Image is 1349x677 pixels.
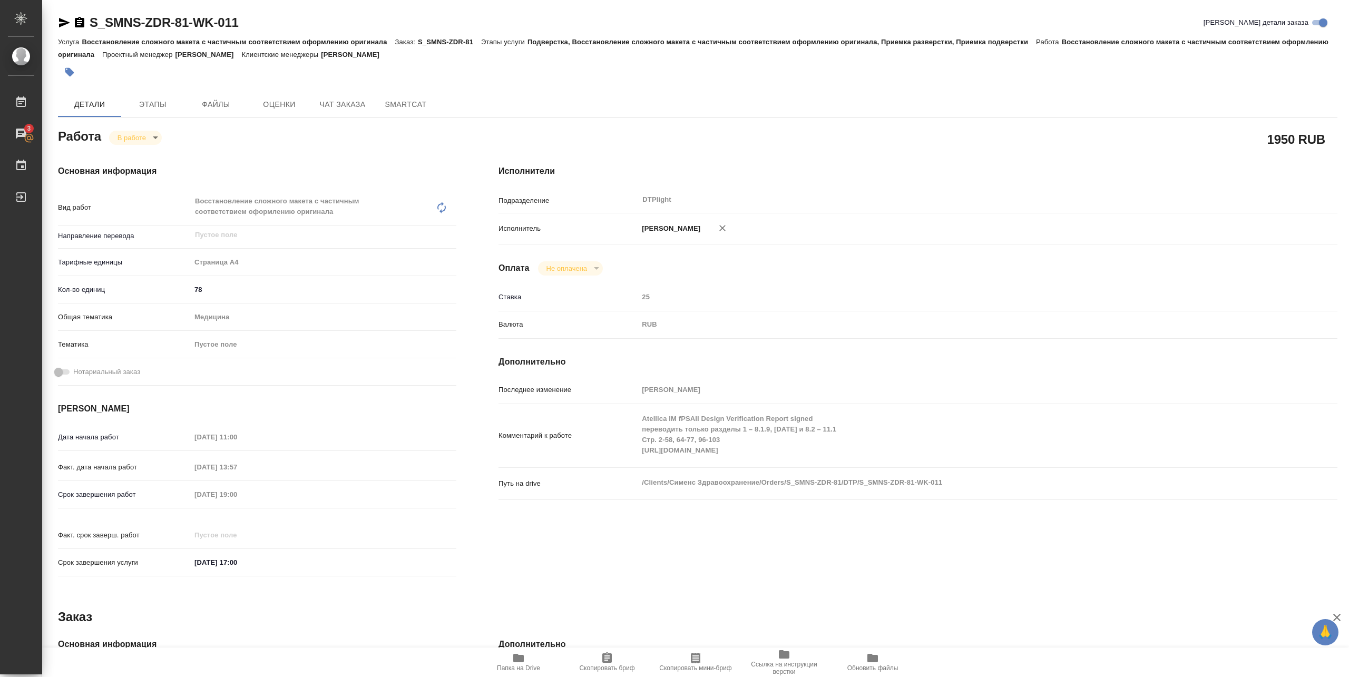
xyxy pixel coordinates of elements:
h4: Оплата [498,262,530,274]
p: Тарифные единицы [58,257,191,268]
div: Пустое поле [191,336,456,354]
span: Оценки [254,98,305,111]
h2: Работа [58,126,101,145]
span: 🙏 [1316,621,1334,643]
p: Срок завершения работ [58,489,191,500]
div: Страница А4 [191,253,456,271]
input: Пустое поле [191,429,283,445]
button: Скопировать ссылку [73,16,86,29]
span: Ссылка на инструкции верстки [746,661,822,675]
button: Удалить исполнителя [711,217,734,240]
span: Файлы [191,98,241,111]
a: S_SMNS-ZDR-81-WK-011 [90,15,239,30]
h2: Заказ [58,609,92,625]
button: Добавить тэг [58,61,81,84]
a: 3 [3,121,40,147]
p: Работа [1036,38,1062,46]
button: Скопировать ссылку для ЯМессенджера [58,16,71,29]
textarea: Atellica IM fPSAII Design Verification Report signed переводить только разделы 1 – 8.1.9, [DATE] ... [638,410,1267,459]
p: Комментарий к работе [498,430,638,441]
span: Скопировать бриф [579,664,634,672]
div: В работе [109,131,162,145]
p: Общая тематика [58,312,191,322]
p: Путь на drive [498,478,638,489]
span: Этапы [128,98,178,111]
p: Исполнитель [498,223,638,234]
p: Восстановление сложного макета с частичным соответствием оформлению оригинала [82,38,395,46]
div: Медицина [191,308,456,326]
span: [PERSON_NAME] детали заказа [1204,17,1308,28]
h2: 1950 RUB [1267,130,1325,148]
p: Кол-во единиц [58,284,191,295]
input: Пустое поле [191,487,283,502]
span: SmartCat [380,98,431,111]
p: Факт. срок заверш. работ [58,530,191,541]
p: Срок завершения услуги [58,557,191,568]
span: 3 [21,123,37,134]
textarea: /Clients/Сименс Здравоохранение/Orders/S_SMNS-ZDR-81/DTP/S_SMNS-ZDR-81-WK-011 [638,474,1267,492]
p: [PERSON_NAME] [638,223,700,234]
p: Дата начала работ [58,432,191,443]
button: Скопировать мини-бриф [651,647,740,677]
span: Папка на Drive [497,664,540,672]
span: Чат заказа [317,98,368,111]
p: S_SMNS-ZDR-81 [418,38,481,46]
h4: Основная информация [58,165,456,178]
h4: Дополнительно [498,356,1337,368]
p: Направление перевода [58,231,191,241]
button: Ссылка на инструкции верстки [740,647,828,677]
button: Обновить файлы [828,647,917,677]
p: Проектный менеджер [102,51,175,58]
p: Этапы услуги [481,38,527,46]
h4: Исполнители [498,165,1337,178]
div: RUB [638,316,1267,333]
div: Пустое поле [194,339,444,350]
div: В работе [538,261,603,276]
input: Пустое поле [191,527,283,543]
h4: Основная информация [58,638,456,651]
p: Услуга [58,38,82,46]
p: Факт. дата начала работ [58,462,191,473]
h4: [PERSON_NAME] [58,403,456,415]
p: Вид работ [58,202,191,213]
p: Подразделение [498,195,638,206]
p: Подверстка, Восстановление сложного макета с частичным соответствием оформлению оригинала, Приемк... [527,38,1036,46]
p: Последнее изменение [498,385,638,395]
button: В работе [114,133,149,142]
p: Заказ: [395,38,418,46]
h4: Дополнительно [498,638,1337,651]
button: Папка на Drive [474,647,563,677]
p: [PERSON_NAME] [321,51,387,58]
span: Детали [64,98,115,111]
p: [PERSON_NAME] [175,51,242,58]
button: Скопировать бриф [563,647,651,677]
p: Валюта [498,319,638,330]
p: Ставка [498,292,638,302]
input: Пустое поле [191,459,283,475]
span: Обновить файлы [847,664,898,672]
p: Клиентские менеджеры [241,51,321,58]
button: 🙏 [1312,619,1338,645]
input: ✎ Введи что-нибудь [191,555,283,570]
input: Пустое поле [638,382,1267,397]
input: ✎ Введи что-нибудь [191,282,456,297]
p: Тематика [58,339,191,350]
button: Не оплачена [543,264,590,273]
input: Пустое поле [638,289,1267,305]
span: Нотариальный заказ [73,367,140,377]
span: Скопировать мини-бриф [659,664,731,672]
input: Пустое поле [194,229,432,241]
